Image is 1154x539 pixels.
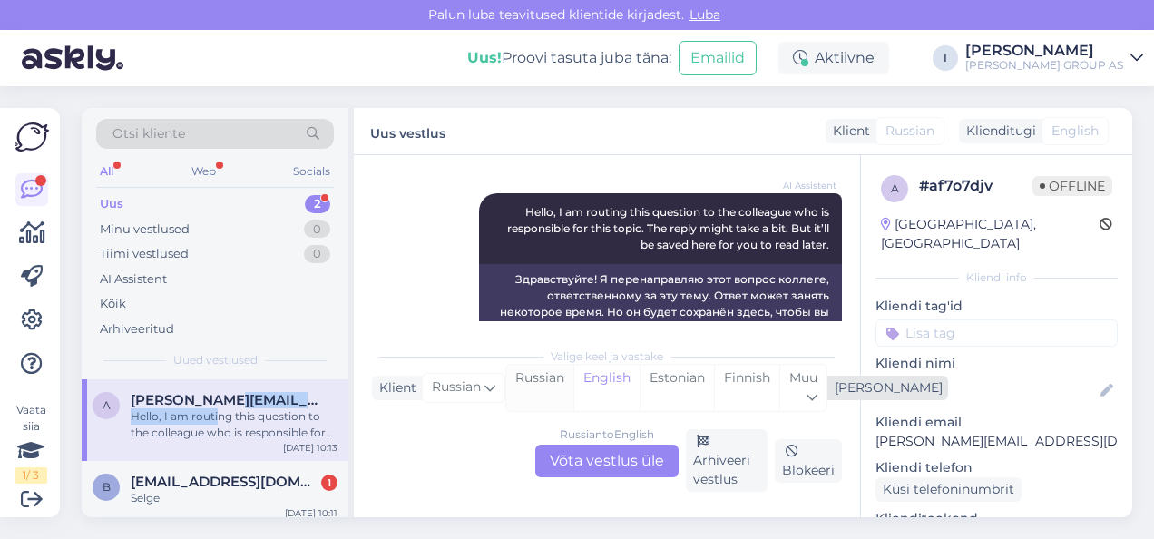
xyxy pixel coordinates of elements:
[96,160,117,183] div: All
[304,245,330,263] div: 0
[775,439,842,483] div: Blokeeri
[875,432,1118,451] p: [PERSON_NAME][EMAIL_ADDRESS][DOMAIN_NAME]
[467,47,671,69] div: Proovi tasuta juba täna:
[100,320,174,338] div: Arhiveeritud
[919,175,1032,197] div: # af7o7djv
[875,413,1118,432] p: Kliendi email
[131,490,337,506] div: Selge
[891,181,899,195] span: a
[188,160,220,183] div: Web
[112,124,185,143] span: Otsi kliente
[876,381,1097,401] input: Lisa nimi
[507,205,832,251] span: Hello, I am routing this question to the colleague who is responsible for this topic. The reply m...
[467,49,502,66] b: Uus!
[573,365,640,411] div: English
[768,179,836,192] span: AI Assistent
[100,245,189,263] div: Tiimi vestlused
[1051,122,1099,141] span: English
[370,119,445,143] label: Uus vestlus
[933,45,958,71] div: I
[875,269,1118,286] div: Kliendi info
[875,477,1022,502] div: Küsi telefoninumbrit
[372,378,416,397] div: Klient
[965,44,1143,73] a: [PERSON_NAME][PERSON_NAME] GROUP AS
[714,365,779,411] div: Finnish
[560,426,654,443] div: Russian to English
[289,160,334,183] div: Socials
[103,480,111,494] span: b
[100,295,126,313] div: Kõik
[372,348,842,365] div: Valige keel ja vastake
[778,42,889,74] div: Aktiivne
[15,467,47,484] div: 1 / 3
[827,378,943,397] div: [PERSON_NAME]
[875,297,1118,316] p: Kliendi tag'id
[535,445,679,477] div: Võta vestlus üle
[875,319,1118,347] input: Lisa tag
[881,215,1100,253] div: [GEOGRAPHIC_DATA], [GEOGRAPHIC_DATA]
[103,398,111,412] span: a
[875,509,1118,528] p: Klienditeekond
[789,369,817,386] span: Muu
[826,122,870,141] div: Klient
[1032,176,1112,196] span: Offline
[875,354,1118,373] p: Kliendi nimi
[432,377,481,397] span: Russian
[304,220,330,239] div: 0
[100,195,123,213] div: Uus
[506,365,573,411] div: Russian
[173,352,258,368] span: Uued vestlused
[684,6,726,23] span: Luba
[305,195,330,213] div: 2
[479,264,842,344] div: Здравствуйте! Я перенаправляю этот вопрос коллеге, ответственному за эту тему. Ответ может занять...
[679,41,757,75] button: Emailid
[285,506,337,520] div: [DATE] 10:11
[100,220,190,239] div: Minu vestlused
[959,122,1036,141] div: Klienditugi
[321,475,337,491] div: 1
[100,270,167,289] div: AI Assistent
[283,441,337,455] div: [DATE] 10:13
[965,58,1123,73] div: [PERSON_NAME] GROUP AS
[875,458,1118,477] p: Kliendi telefon
[885,122,934,141] span: Russian
[15,402,47,484] div: Vaata siia
[15,122,49,152] img: Askly Logo
[131,392,319,408] span: andrejeva.jekaterina@bk.ru
[640,365,714,411] div: Estonian
[131,474,319,490] span: bande556@hotmail.com
[131,408,337,441] div: Hello, I am routing this question to the colleague who is responsible for this topic. The reply m...
[965,44,1123,58] div: [PERSON_NAME]
[686,429,768,492] div: Arhiveeri vestlus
